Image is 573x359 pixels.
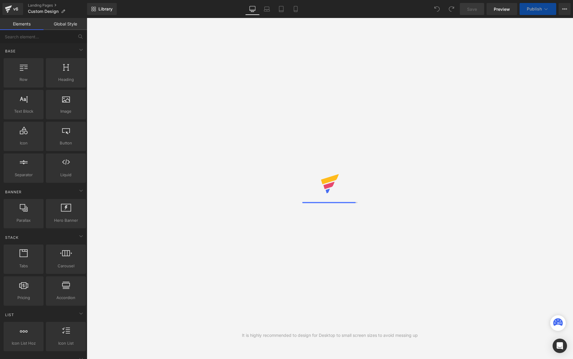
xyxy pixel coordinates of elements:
button: More [559,3,571,15]
a: v6 [2,3,23,15]
span: Icon List [48,340,84,346]
span: Accordion [48,295,84,301]
span: Hero Banner [48,217,84,224]
button: Undo [431,3,443,15]
a: Global Style [44,18,87,30]
span: Text Block [5,108,42,114]
span: Image [48,108,84,114]
span: Library [98,6,113,12]
span: Preview [494,6,510,12]
a: New Library [87,3,117,15]
span: Icon [5,140,42,146]
span: Base [5,48,16,54]
a: Landing Pages [28,3,87,8]
span: Publish [527,7,542,11]
span: Heading [48,76,84,83]
button: Redo [445,3,457,15]
a: Tablet [274,3,288,15]
div: It is highly recommended to design for Desktop to small screen sizes to avoid messing up [242,332,418,339]
span: Pricing [5,295,42,301]
span: Parallax [5,217,42,224]
span: Icon List Hoz [5,340,42,346]
span: Stack [5,235,19,240]
div: Open Intercom Messenger [553,339,567,353]
a: Preview [487,3,517,15]
span: Separator [5,172,42,178]
a: Desktop [245,3,260,15]
span: Liquid [48,172,84,178]
div: v6 [12,5,20,13]
span: Banner [5,189,22,195]
a: Laptop [260,3,274,15]
span: Custom Design [28,9,59,14]
a: Mobile [288,3,303,15]
span: Button [48,140,84,146]
span: Row [5,76,42,83]
span: Tabs [5,263,42,269]
span: Save [467,6,477,12]
span: List [5,312,15,318]
span: Carousel [48,263,84,269]
button: Publish [520,3,556,15]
